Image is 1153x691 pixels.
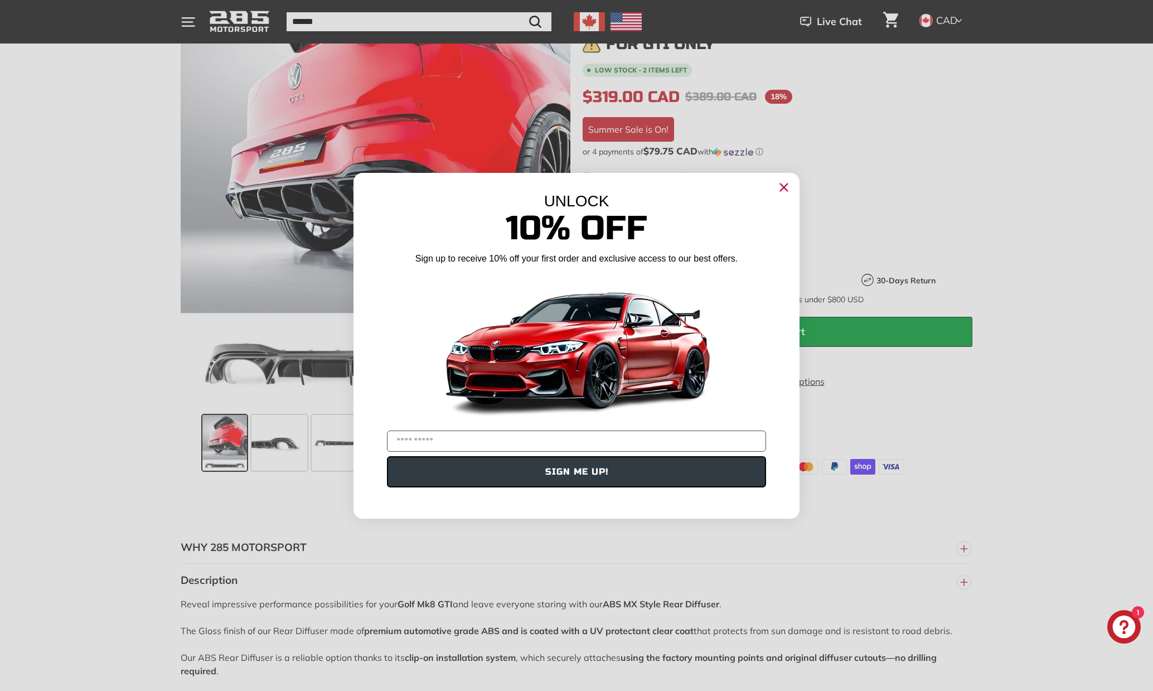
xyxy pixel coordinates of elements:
inbox-online-store-chat: Shopify online store chat [1104,610,1144,646]
span: 10% Off [506,208,647,249]
img: Banner showing BMW 4 Series Body kit [437,269,716,426]
span: Sign up to receive 10% off your first order and exclusive access to our best offers. [415,254,738,263]
button: SIGN ME UP! [387,456,766,487]
button: Close dialog [775,178,793,196]
input: YOUR EMAIL [387,431,766,452]
span: UNLOCK [544,192,609,210]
